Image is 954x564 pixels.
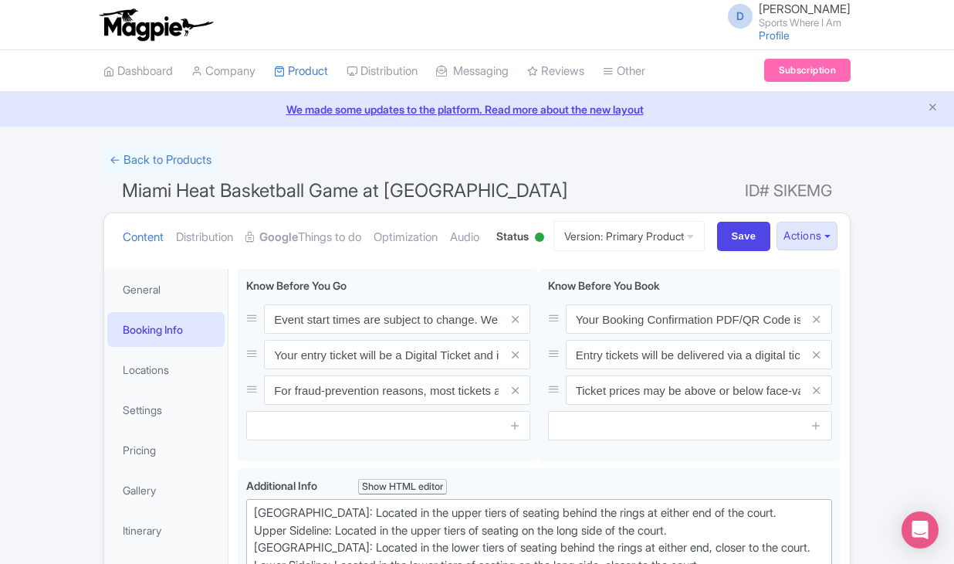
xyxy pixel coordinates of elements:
[107,433,225,467] a: Pricing
[103,145,218,175] a: ← Back to Products
[728,4,753,29] span: D
[246,279,347,292] span: Know Before You Go
[496,228,529,244] span: Status
[107,392,225,427] a: Settings
[107,473,225,508] a: Gallery
[96,8,215,42] img: logo-ab69f6fb50320c5b225c76a69d11143b.png
[107,272,225,307] a: General
[274,50,328,93] a: Product
[450,213,479,262] a: Audio
[107,513,225,548] a: Itinerary
[717,222,771,251] input: Save
[107,312,225,347] a: Booking Info
[548,279,660,292] span: Know Before You Book
[603,50,645,93] a: Other
[776,222,837,250] button: Actions
[553,221,705,251] a: Version: Primary Product
[123,213,164,262] a: Content
[527,50,584,93] a: Reviews
[358,479,447,495] div: Show HTML editor
[259,229,298,246] strong: Google
[374,213,438,262] a: Optimization
[764,59,851,82] a: Subscription
[532,226,547,250] div: Active
[245,213,361,262] a: GoogleThings to do
[107,352,225,387] a: Locations
[436,50,509,93] a: Messaging
[759,2,851,16] span: [PERSON_NAME]
[719,3,851,28] a: D [PERSON_NAME] Sports Where I Am
[347,50,418,93] a: Distribution
[745,175,832,206] span: ID# SIKEMG
[9,101,945,117] a: We made some updates to the platform. Read more about the new layout
[176,213,233,262] a: Distribution
[759,18,851,28] small: Sports Where I Am
[246,479,317,492] span: Additional Info
[902,511,939,549] div: Open Intercom Messenger
[103,50,173,93] a: Dashboard
[759,29,790,42] a: Profile
[927,100,939,117] button: Close announcement
[191,50,255,93] a: Company
[122,179,568,202] span: Miami Heat Basketball Game at [GEOGRAPHIC_DATA]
